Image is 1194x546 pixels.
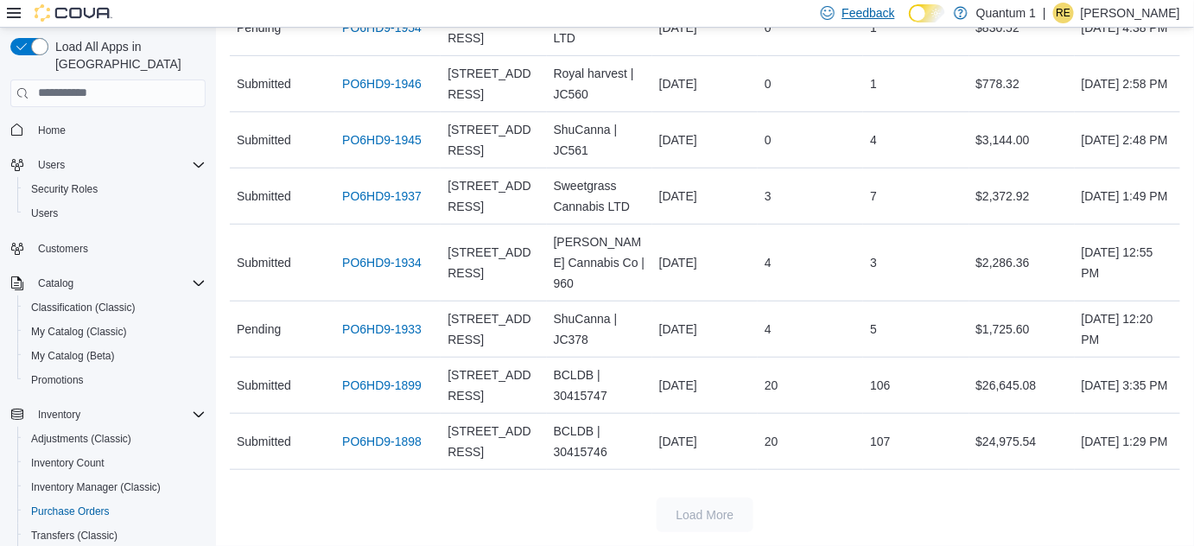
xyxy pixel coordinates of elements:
[1043,3,1046,23] p: |
[1075,424,1180,459] div: [DATE] 1:29 PM
[1057,3,1071,23] span: RE
[31,155,72,175] button: Users
[24,179,105,200] a: Security Roles
[342,186,422,206] a: PO6HD9-1937
[448,7,539,48] span: [STREET_ADDRESS]
[969,424,1075,459] div: $24,975.54
[31,480,161,494] span: Inventory Manager (Classic)
[17,499,213,524] button: Purchase Orders
[547,112,652,168] div: ShuCanna | JC561
[652,424,758,459] div: [DATE]
[547,358,652,413] div: BCLDB | 30415747
[765,431,778,452] span: 20
[765,17,772,38] span: 0
[3,153,213,177] button: Users
[31,182,98,196] span: Security Roles
[448,63,539,105] span: [STREET_ADDRESS]
[342,319,422,340] a: PO6HD9-1933
[24,297,206,318] span: Classification (Classic)
[547,414,652,469] div: BCLDB | 30415746
[237,319,281,340] span: Pending
[765,252,772,273] span: 4
[342,431,422,452] a: PO6HD9-1898
[765,73,772,94] span: 0
[35,4,112,22] img: Cova
[31,505,110,518] span: Purchase Orders
[976,3,1036,23] p: Quantum 1
[17,451,213,475] button: Inventory Count
[24,501,206,522] span: Purchase Orders
[24,346,122,366] a: My Catalog (Beta)
[24,346,206,366] span: My Catalog (Beta)
[24,179,206,200] span: Security Roles
[652,312,758,346] div: [DATE]
[1075,302,1180,357] div: [DATE] 12:20 PM
[969,67,1075,101] div: $778.32
[870,375,890,396] span: 106
[765,186,772,206] span: 3
[448,421,539,462] span: [STREET_ADDRESS]
[237,375,291,396] span: Submitted
[342,252,422,273] a: PO6HD9-1934
[842,4,894,22] span: Feedback
[870,319,877,340] span: 5
[870,252,877,273] span: 3
[31,325,127,339] span: My Catalog (Classic)
[31,273,206,294] span: Catalog
[547,302,652,357] div: ShuCanna | JC378
[31,238,206,259] span: Customers
[969,368,1075,403] div: $26,645.08
[652,245,758,280] div: [DATE]
[24,370,206,390] span: Promotions
[652,123,758,157] div: [DATE]
[237,17,281,38] span: Pending
[17,344,213,368] button: My Catalog (Beta)
[31,238,95,259] a: Customers
[24,453,206,473] span: Inventory Count
[1075,368,1180,403] div: [DATE] 3:35 PM
[342,130,422,150] a: PO6HD9-1945
[909,4,945,22] input: Dark Mode
[969,123,1075,157] div: $3,144.00
[969,312,1075,346] div: $1,725.60
[24,321,206,342] span: My Catalog (Classic)
[31,432,131,446] span: Adjustments (Classic)
[31,155,206,175] span: Users
[448,175,539,217] span: [STREET_ADDRESS]
[17,427,213,451] button: Adjustments (Classic)
[24,429,138,449] a: Adjustments (Classic)
[448,365,539,406] span: [STREET_ADDRESS]
[547,56,652,111] div: Royal harvest | JC560
[31,120,73,141] a: Home
[3,236,213,261] button: Customers
[31,301,136,314] span: Classification (Classic)
[448,242,539,283] span: [STREET_ADDRESS]
[676,506,734,524] span: Load More
[3,403,213,427] button: Inventory
[38,276,73,290] span: Catalog
[237,252,291,273] span: Submitted
[342,73,422,94] a: PO6HD9-1946
[237,431,291,452] span: Submitted
[1053,3,1074,23] div: Robynne Edwards
[31,373,84,387] span: Promotions
[1075,235,1180,290] div: [DATE] 12:55 PM
[448,308,539,350] span: [STREET_ADDRESS]
[657,498,753,532] button: Load More
[969,245,1075,280] div: $2,286.36
[17,177,213,201] button: Security Roles
[448,119,539,161] span: [STREET_ADDRESS]
[3,117,213,143] button: Home
[547,168,652,224] div: Sweetgrass Cannabis LTD
[17,368,213,392] button: Promotions
[24,453,111,473] a: Inventory Count
[1075,67,1180,101] div: [DATE] 2:58 PM
[38,408,80,422] span: Inventory
[24,297,143,318] a: Classification (Classic)
[17,295,213,320] button: Classification (Classic)
[31,349,115,363] span: My Catalog (Beta)
[1081,3,1180,23] p: [PERSON_NAME]
[38,158,65,172] span: Users
[870,130,877,150] span: 4
[31,119,206,141] span: Home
